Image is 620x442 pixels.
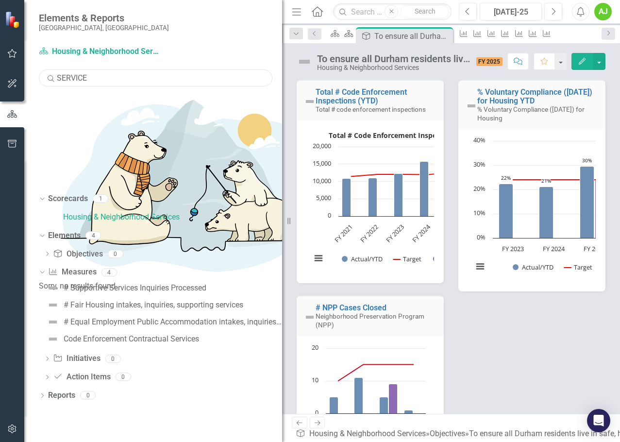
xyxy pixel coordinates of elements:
img: Not Defined [47,316,59,328]
text: 20,000 [313,141,331,150]
button: Search [401,5,449,18]
path: FY 2024, 21.19258662. Actual/YTD. [539,187,553,238]
path: FY 2022, 10,911. Actual/YTD. [369,178,377,216]
path: FY 2025 , 29.53181273. Actual/YTD. [580,167,594,238]
div: To ensure all Durham residents live in safe, healthy homes and neighborhoods and encourage neighb... [374,30,451,42]
button: View chart menu, Total # Code Enforcement Inspections (YTD) [312,252,325,265]
img: Not Defined [466,100,477,112]
a: Measures [48,267,96,278]
a: Housing & Neighborhood Services [39,46,160,57]
div: # Fair Housing intakes, inquiries, supporting services [64,301,243,309]
a: Elements [48,230,81,241]
a: Total # Code Enforcement Inspections (YTD) [316,87,407,105]
div: [DATE]-25 [483,6,538,18]
text: FY 2023 [502,244,524,253]
text: 15,000 [313,159,331,168]
button: Show Target [564,263,593,272]
text: 0 [315,408,318,417]
small: % Voluntary Compliance ([DATE]) for Housing [477,105,585,122]
text: 20 [312,343,318,352]
img: Not Defined [47,282,59,294]
a: Housing & Neighborhood Services [309,429,426,438]
text: 5,000 [316,193,331,202]
a: # Fair Housing intakes, inquiries, supporting services [45,297,243,313]
a: # Supportive Services Inquiries Processed [45,280,206,296]
div: # Equal Employment Public Accommodation intakes, inquiries, supporting services [64,318,282,326]
span: Search [415,7,436,15]
div: 0 [108,250,123,258]
path: FY 2026, 1. NPP Status Closed Complete (FYT). [404,410,413,413]
div: To ensure all Durham residents live in safe, healthy homes and neighborhoods and encourage neighb... [317,53,471,64]
img: Not Defined [47,299,59,311]
button: Show Actual/YTD [513,263,553,272]
div: Code Enforcement Contractual Services [64,335,199,343]
path: FY 2024, 11. NPP Status Closed Complete (FYT). [354,377,363,413]
path: FY 2021, 10,873. Actual/YTD. [342,178,351,216]
text: 10,000 [313,176,331,185]
text: FY 2021 [333,222,354,244]
div: Open Intercom Messenger [587,409,610,432]
svg: Interactive chart [306,128,499,273]
a: # NPP Cases Closed [316,303,386,312]
text: 0% [477,233,486,241]
a: Objectives [430,429,465,438]
path: FY 2023, 12,219. Actual/YTD. [394,173,403,216]
path: FY 2023, 5. NPP Status Closed Complete (FYT). [330,397,338,413]
a: # Equal Employment Public Accommodation intakes, inquiries, supporting services [45,314,282,330]
small: Neighborhood Preservation Program (NPP) [316,312,424,329]
button: Show Actual/YTD [342,255,383,263]
text: 22% [501,174,511,181]
input: Search Below... [39,69,272,86]
div: 4 [101,268,117,276]
div: 4 [85,231,101,239]
div: Chart. Highcharts interactive chart. [468,136,596,282]
text: FY 2022 [358,222,380,244]
button: View chart menu, Chart [473,260,487,273]
text: Total # Code Enforcement Inspections (YTD) [329,131,477,140]
a: % Voluntary Compliance ([DATE]) for Housing YTD [477,87,592,105]
a: Scorecards [48,193,88,204]
a: Reports [48,390,75,401]
a: Housing & Neighborhood Services [63,212,282,223]
div: # Supportive Services Inquiries Processed [64,284,206,292]
text: 10 [312,375,318,384]
text: 20% [473,184,486,193]
img: No results found [39,86,330,281]
div: 0 [116,373,131,381]
img: Not Defined [47,333,59,345]
text: 10% [473,208,486,217]
text: 0 [328,211,331,220]
text: 40% [473,136,486,144]
img: Not Defined [297,54,312,69]
div: 1 [93,195,108,203]
img: ClearPoint Strategy [4,10,23,29]
span: FY 2025 [476,57,503,66]
a: Action Items [53,372,110,383]
button: Show Target [393,255,422,263]
text: FY 2024 [543,244,565,253]
a: Objectives [53,249,102,260]
text: FY 2025 [584,244,605,253]
text: 30% [582,157,592,164]
text: FY 2024 [410,222,432,244]
span: Elements & Reports [39,12,169,24]
img: Not Defined [304,96,316,107]
text: 30% [473,160,486,169]
path: FY 2023, 22.23962412. Actual/YTD. [499,184,513,238]
button: Show Annual Estimate [433,255,489,263]
input: Search ClearPoint... [333,3,452,20]
img: Not Defined [304,311,316,323]
g: Actual/YTD, series 1 of 3. Bar series with 6 bars. [342,161,481,216]
a: Code Enforcement Contractual Services [45,331,199,347]
a: Initiatives [53,353,100,364]
small: Total # code enforcement inspections [316,105,426,113]
path: FY 2025 , 9. NPP Estimate . [389,384,398,413]
button: AJ [594,3,612,20]
text: FY 2023 [384,222,406,244]
path: FY 2024, 15,767. Actual/YTD. [420,161,429,216]
div: Total # Code Enforcement Inspections (YTD). Highcharts interactive chart. [306,128,434,273]
div: Housing & Neighborhood Services [317,64,471,71]
div: 0 [80,391,96,400]
button: [DATE]-25 [480,3,542,20]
